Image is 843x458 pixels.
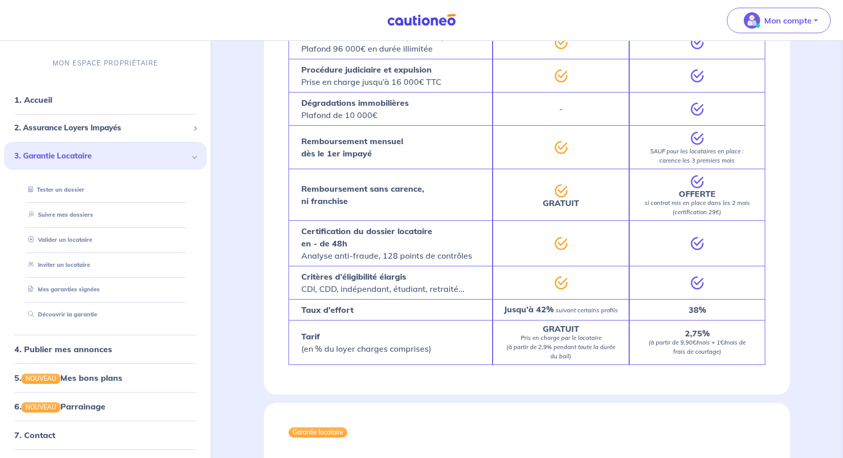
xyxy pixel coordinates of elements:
[744,12,760,29] img: illu_account_valid_menu.svg
[301,30,454,55] p: Plafond 96 000€ en durée illimitée
[14,150,189,162] span: 3. Garantie Locataire
[556,307,618,314] em: suivant certains profils
[289,427,347,438] div: Garantie locataire
[301,270,464,295] p: CDI, CDD, indépendant, étudiant, retraité...
[543,324,579,334] strong: GRATUIT
[504,304,553,314] strong: Jusqu’à 42%
[301,97,409,121] p: Plafond de 10 000€
[645,199,750,216] em: si contrat mis en place dans les 2 mois (certification 29€)
[14,373,122,383] a: 5.NOUVEAUMes bons plans
[16,181,194,198] div: Tester un dossier
[4,425,207,445] div: 7. Contact
[24,186,84,193] a: Tester un dossier
[4,89,207,110] div: 1. Accueil
[543,198,579,208] strong: GRATUIT
[24,311,97,318] a: Découvrir la garantie
[24,286,100,293] a: Mes garanties signées
[14,95,52,105] a: 1. Accueil
[24,261,90,268] a: Inviter un locataire
[301,184,424,206] strong: Remboursement sans carence, ni franchise
[301,226,432,248] strong: Certification du dossier locataire en - de 48h
[16,207,194,223] div: Suivre mes dossiers
[301,330,431,355] p: (en % du loyer charges comprises)
[14,430,55,440] a: 7. Contact
[650,148,744,164] em: SAUF pour les locataires en place : carence les 3 premiers mois
[16,281,194,298] div: Mes garanties signées
[493,92,629,125] div: -
[383,14,460,27] img: Cautioneo
[14,344,112,354] a: 4. Publier mes annonces
[16,306,194,323] div: Découvrir la garantie
[16,256,194,273] div: Inviter un locataire
[14,401,105,411] a: 6.NOUVEAUParrainage
[301,271,406,282] strong: Critères d’éligibilité élargis
[16,231,194,248] div: Valider un locataire
[764,14,812,27] p: Mon compte
[4,368,207,388] div: 5.NOUVEAUMes bons plans
[4,142,207,170] div: 3. Garantie Locataire
[53,58,158,68] p: MON ESPACE PROPRIÉTAIRE
[301,331,320,341] strong: Tarif
[4,339,207,359] div: 4. Publier mes annonces
[4,118,207,138] div: 2. Assurance Loyers Impayés
[679,189,716,199] strong: OFFERTE
[685,328,709,338] strong: 2,75%
[506,334,615,360] em: Pris en charge par le locataire (à partir de 2,9% pendant toute la durée du bail)
[24,211,93,218] a: Suivre mes dossiers
[301,63,441,88] p: Prise en charge jusqu’à 16 000€ TTC
[14,122,189,134] span: 2. Assurance Loyers Impayés
[301,64,432,75] strong: Procédure judiciaire et expulsion
[727,8,831,33] button: illu_account_valid_menu.svgMon compte
[649,339,746,355] em: (à partir de 9,90€/mois + 1€/mois de frais de courtage)
[689,305,706,315] strong: 38%
[301,225,472,262] p: Analyse anti-fraude, 128 points de contrôles
[301,305,353,315] strong: Taux d’effort
[4,396,207,417] div: 6.NOUVEAUParrainage
[301,98,409,108] strong: Dégradations immobilières
[301,136,403,158] strong: Remboursement mensuel dès le 1er impayé
[24,236,92,243] a: Valider un locataire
